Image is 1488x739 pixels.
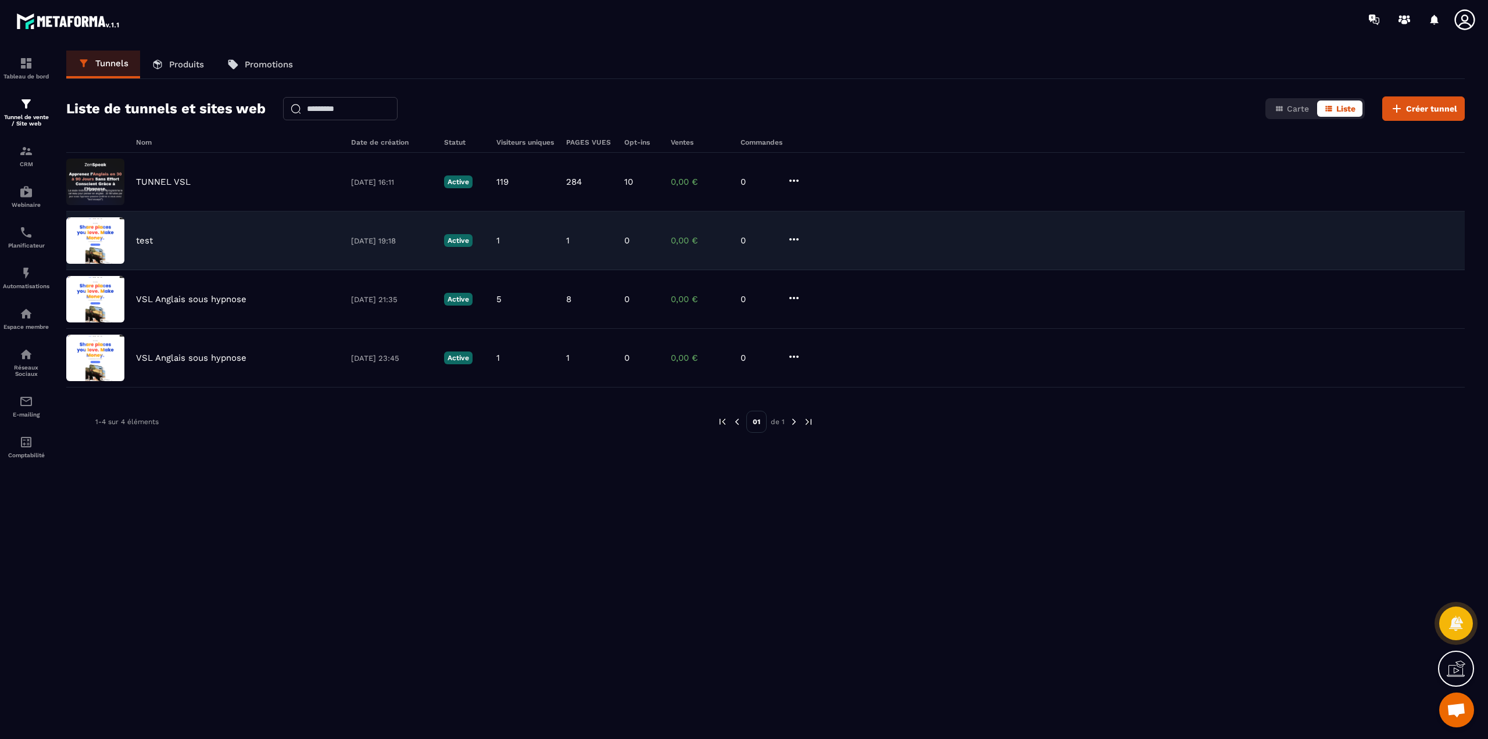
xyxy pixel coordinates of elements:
img: formation [19,144,33,158]
a: Mở cuộc trò chuyện [1439,693,1474,727]
h6: Ventes [671,138,729,146]
button: Carte [1268,101,1316,117]
a: emailemailE-mailing [3,386,49,426]
span: Liste [1336,104,1355,113]
p: 1-4 sur 4 éléments [95,418,159,426]
h6: Opt-ins [624,138,659,146]
a: formationformationTunnel de vente / Site web [3,88,49,135]
h6: Commandes [741,138,782,146]
p: [DATE] 19:18 [351,236,432,245]
img: image [66,217,124,264]
span: Carte [1287,104,1309,113]
h6: Nom [136,138,339,146]
p: Webinaire [3,202,49,208]
a: Tunnels [66,51,140,78]
p: de 1 [771,417,785,426]
p: 0,00 € [671,353,729,363]
p: 01 [746,411,767,433]
p: 284 [566,177,582,187]
a: formationformationTableau de bord [3,48,49,88]
p: TUNNEL VSL [136,177,191,187]
p: Automatisations [3,283,49,289]
p: 0 [741,177,775,187]
img: social-network [19,347,33,361]
p: 0 [624,294,629,304]
img: image [66,159,124,205]
h6: PAGES VUES [566,138,613,146]
a: automationsautomationsAutomatisations [3,257,49,298]
img: scheduler [19,225,33,239]
p: 0 [741,353,775,363]
img: image [66,335,124,381]
img: prev [717,417,728,427]
p: Planificateur [3,242,49,249]
p: 1 [496,353,500,363]
p: Active [444,175,473,188]
p: 0,00 € [671,177,729,187]
p: Réseaux Sociaux [3,364,49,377]
p: 10 [624,177,633,187]
a: Produits [140,51,216,78]
h6: Statut [444,138,485,146]
p: 0,00 € [671,235,729,246]
p: Active [444,293,473,306]
p: Comptabilité [3,452,49,458]
h6: Visiteurs uniques [496,138,555,146]
img: accountant [19,435,33,449]
h2: Liste de tunnels et sites web [66,97,266,120]
img: automations [19,185,33,199]
img: automations [19,307,33,321]
a: automationsautomationsEspace membre [3,298,49,339]
a: Promotions [216,51,305,78]
p: 0 [741,235,775,246]
p: Tunnels [95,58,128,69]
button: Créer tunnel [1382,96,1465,121]
p: 1 [566,353,570,363]
p: Produits [169,59,204,70]
h6: Date de création [351,138,432,146]
a: accountantaccountantComptabilité [3,426,49,467]
a: social-networksocial-networkRéseaux Sociaux [3,339,49,386]
a: schedulerschedulerPlanificateur [3,217,49,257]
img: next [803,417,814,427]
p: Active [444,351,473,364]
img: email [19,394,33,408]
img: formation [19,56,33,70]
p: VSL Anglais sous hypnose [136,294,246,304]
img: logo [16,10,121,31]
p: [DATE] 23:45 [351,354,432,363]
p: 5 [496,294,502,304]
p: 0 [624,353,629,363]
img: automations [19,266,33,280]
img: prev [732,417,742,427]
p: Tunnel de vente / Site web [3,114,49,127]
p: [DATE] 16:11 [351,178,432,186]
p: Promotions [245,59,293,70]
p: E-mailing [3,411,49,418]
img: next [789,417,799,427]
p: 119 [496,177,509,187]
p: 8 [566,294,571,304]
p: Active [444,234,473,247]
button: Liste [1317,101,1362,117]
p: CRM [3,161,49,167]
p: test [136,235,153,246]
p: 0,00 € [671,294,729,304]
span: Créer tunnel [1406,103,1457,114]
p: Espace membre [3,324,49,330]
p: 0 [624,235,629,246]
p: 1 [566,235,570,246]
p: [DATE] 21:35 [351,295,432,304]
p: VSL Anglais sous hypnose [136,353,246,363]
p: 1 [496,235,500,246]
img: formation [19,97,33,111]
a: formationformationCRM [3,135,49,176]
a: automationsautomationsWebinaire [3,176,49,217]
p: Tableau de bord [3,73,49,80]
p: 0 [741,294,775,304]
img: image [66,276,124,322]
